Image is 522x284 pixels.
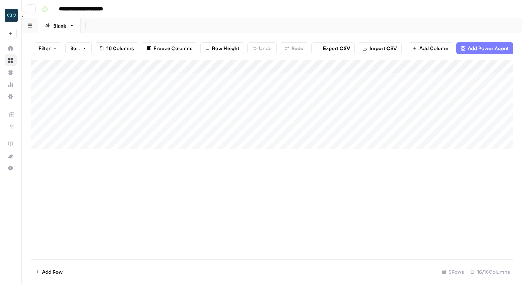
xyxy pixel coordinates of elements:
a: Home [5,42,17,54]
span: Row Height [212,45,239,52]
a: Your Data [5,66,17,78]
button: Import CSV [358,42,402,54]
span: Freeze Columns [154,45,192,52]
button: Row Height [200,42,244,54]
a: Settings [5,91,17,103]
div: Blank [53,22,66,29]
span: Add Power Agent [468,45,509,52]
button: Filter [34,42,62,54]
a: AirOps Academy [5,138,17,150]
button: Redo [280,42,308,54]
div: 16/16 Columns [467,266,513,278]
button: Add Row [31,266,67,278]
button: Add Column [408,42,453,54]
button: Workspace: Zola Inc [5,6,17,25]
button: Sort [65,42,92,54]
a: Browse [5,54,17,66]
button: What's new? [5,150,17,162]
a: Usage [5,78,17,91]
span: Add Row [42,268,63,276]
button: Add Power Agent [456,42,513,54]
span: Redo [291,45,303,52]
button: Export CSV [311,42,355,54]
span: Sort [70,45,80,52]
span: Add Column [419,45,448,52]
span: Export CSV [323,45,350,52]
img: Zola Inc Logo [5,9,18,22]
button: Freeze Columns [142,42,197,54]
span: Undo [259,45,272,52]
span: 16 Columns [106,45,134,52]
div: 5 Rows [439,266,467,278]
span: Import CSV [370,45,397,52]
div: What's new? [5,150,16,162]
button: Help + Support [5,162,17,174]
button: 16 Columns [95,42,139,54]
span: Filter [38,45,51,52]
button: Undo [247,42,277,54]
a: Blank [38,18,81,33]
